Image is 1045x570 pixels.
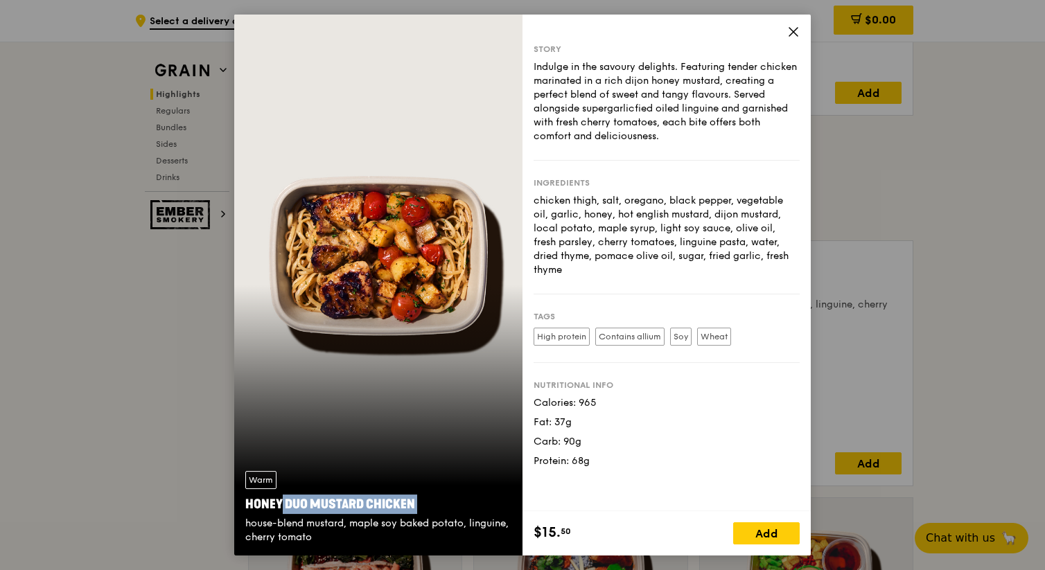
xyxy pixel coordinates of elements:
div: house-blend mustard, maple soy baked potato, linguine, cherry tomato [245,517,511,544]
label: Soy [670,328,692,346]
div: chicken thigh, salt, oregano, black pepper, vegetable oil, garlic, honey, hot english mustard, di... [534,194,800,277]
label: Wheat [697,328,731,346]
div: Nutritional info [534,380,800,391]
span: $15. [534,522,561,543]
div: Carb: 90g [534,435,800,449]
div: Indulge in the savoury delights. Featuring tender chicken marinated in a rich dijon honey mustard... [534,60,800,143]
label: High protein [534,328,590,346]
div: Honey Duo Mustard Chicken [245,495,511,514]
div: Calories: 965 [534,396,800,410]
div: Ingredients [534,177,800,188]
div: Add [733,522,800,544]
div: Protein: 68g [534,454,800,468]
div: Warm [245,471,276,489]
label: Contains allium [595,328,665,346]
span: 50 [561,526,571,537]
div: Tags [534,311,800,322]
div: Story [534,44,800,55]
div: Fat: 37g [534,416,800,429]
